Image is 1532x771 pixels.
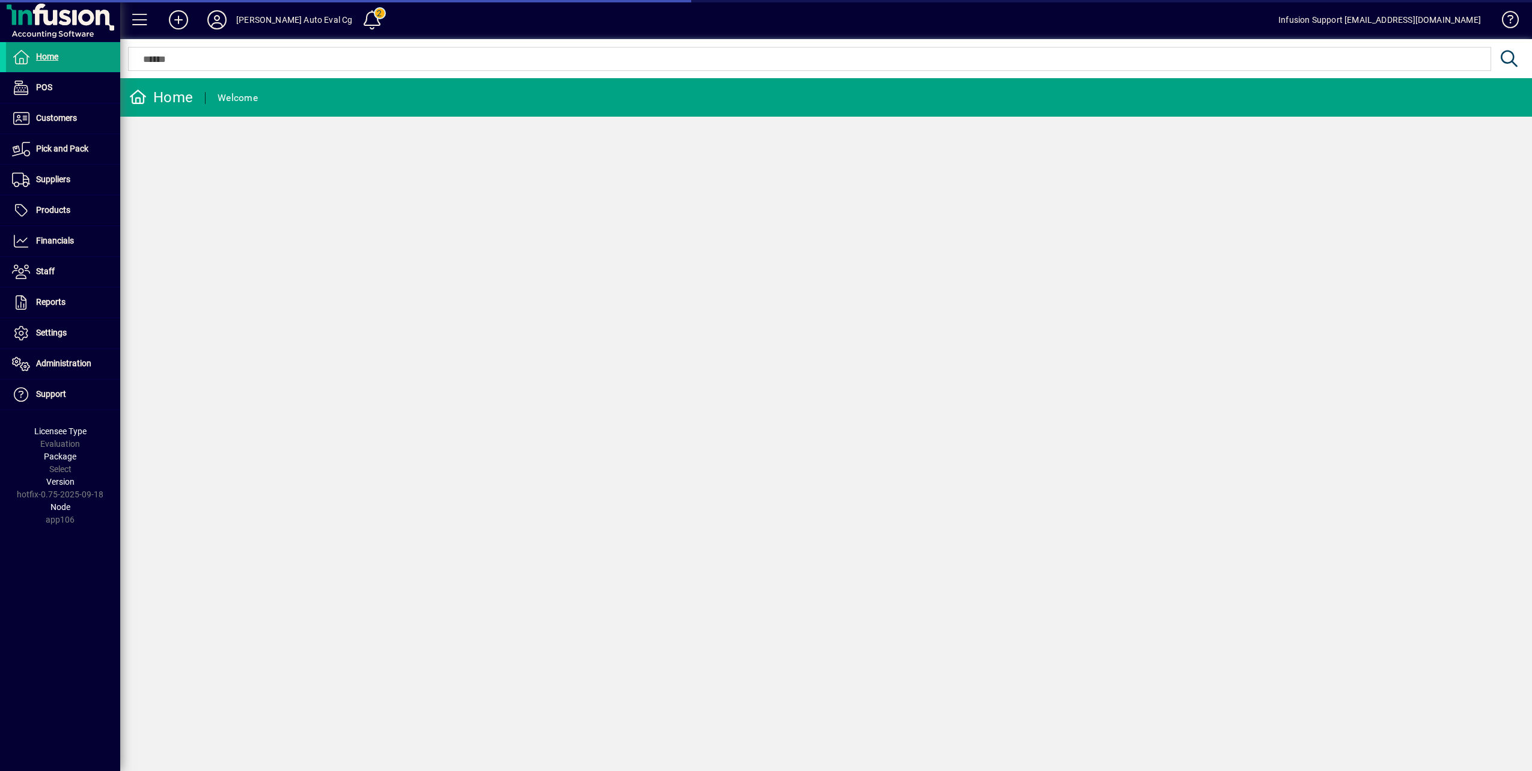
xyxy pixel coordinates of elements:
[36,389,66,399] span: Support
[236,10,353,29] div: [PERSON_NAME] Auto Eval Cg
[6,379,120,410] a: Support
[1278,10,1481,29] div: Infusion Support [EMAIL_ADDRESS][DOMAIN_NAME]
[36,144,88,153] span: Pick and Pack
[36,297,66,307] span: Reports
[36,328,67,337] span: Settings
[46,477,75,487] span: Version
[6,257,120,287] a: Staff
[6,165,120,195] a: Suppliers
[198,9,236,31] button: Profile
[36,52,58,61] span: Home
[159,9,198,31] button: Add
[218,88,258,108] div: Welcome
[36,113,77,123] span: Customers
[6,226,120,256] a: Financials
[36,82,52,92] span: POS
[50,502,70,512] span: Node
[36,358,91,368] span: Administration
[36,236,74,245] span: Financials
[129,88,193,107] div: Home
[36,266,55,276] span: Staff
[6,287,120,318] a: Reports
[6,73,120,103] a: POS
[34,426,87,436] span: Licensee Type
[36,174,70,184] span: Suppliers
[6,318,120,348] a: Settings
[6,103,120,134] a: Customers
[6,349,120,379] a: Administration
[1493,2,1517,41] a: Knowledge Base
[44,452,76,461] span: Package
[6,134,120,164] a: Pick and Pack
[6,195,120,226] a: Products
[36,205,70,215] span: Products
